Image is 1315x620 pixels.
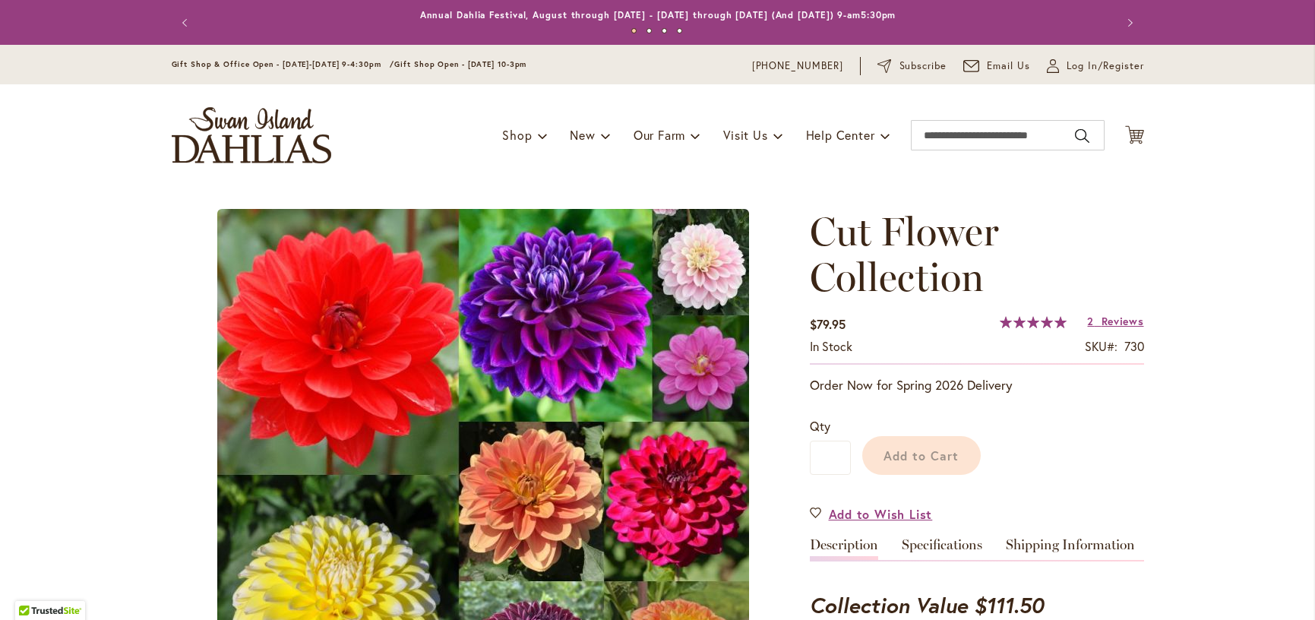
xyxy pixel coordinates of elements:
span: Gift Shop Open - [DATE] 10-3pm [394,59,526,69]
span: Gift Shop & Office Open - [DATE]-[DATE] 9-4:30pm / [172,59,395,69]
a: Subscribe [877,59,947,74]
button: 4 of 4 [677,28,682,33]
a: Email Us [963,59,1030,74]
button: Previous [172,8,202,38]
strong: SKU [1085,338,1117,354]
div: 100% [1000,316,1067,328]
a: 2 Reviews [1087,314,1143,328]
span: Cut Flower Collection [810,207,999,301]
span: New [570,127,595,143]
span: $79.95 [810,316,846,332]
span: Log In/Register [1067,59,1144,74]
span: Our Farm [634,127,685,143]
a: store logo [172,107,331,163]
span: Add to Wish List [829,505,933,523]
span: Qty [810,418,830,434]
span: 2 [1087,314,1094,328]
a: [PHONE_NUMBER] [752,59,844,74]
span: Email Us [987,59,1030,74]
span: Reviews [1102,314,1144,328]
a: Annual Dahlia Festival, August through [DATE] - [DATE] through [DATE] (And [DATE]) 9-am5:30pm [420,9,896,21]
a: Log In/Register [1047,59,1144,74]
a: Specifications [902,538,982,560]
strong: Collection Value $111.50 [810,591,1044,619]
a: Shipping Information [1006,538,1135,560]
span: Subscribe [899,59,947,74]
button: 3 of 4 [662,28,667,33]
p: Order Now for Spring 2026 Delivery [810,376,1144,394]
a: Add to Wish List [810,505,933,523]
button: 1 of 4 [631,28,637,33]
span: Help Center [806,127,875,143]
span: In stock [810,338,852,354]
button: Next [1114,8,1144,38]
div: 730 [1124,338,1144,356]
button: 2 of 4 [646,28,652,33]
a: Description [810,538,878,560]
div: Availability [810,338,852,356]
span: Visit Us [723,127,767,143]
span: Shop [502,127,532,143]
